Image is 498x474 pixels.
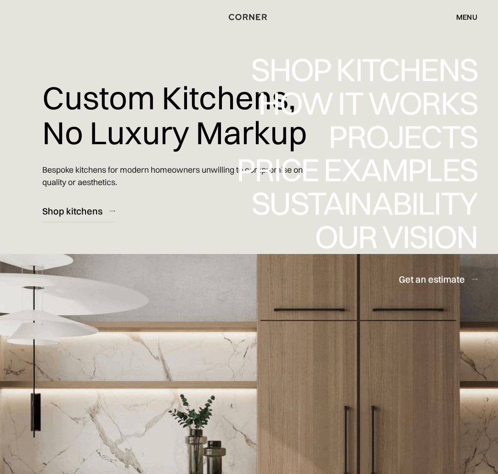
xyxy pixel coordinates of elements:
[246,53,477,87] a: Shop KitchensShop Kitchens
[399,273,465,285] div: Get an estimate
[246,53,477,85] div: Shop Kitchens
[307,220,477,253] div: Our vision
[328,120,477,152] div: Projects
[307,220,477,254] a: Our visionOur vision
[243,187,477,220] div: Sustainability
[256,87,477,119] div: How it works
[246,85,477,118] div: Shop Kitchens
[328,120,477,154] a: ProjectsProjects
[237,154,477,186] div: Price examples
[237,186,477,218] div: Price examples
[243,187,477,221] a: SustainabilitySustainability
[243,220,477,252] div: Sustainability
[399,268,477,290] a: Get an estimate
[256,119,477,151] div: How it works
[456,13,477,21] div: menu
[328,152,477,185] div: Projects
[256,87,477,120] a: How it worksHow it works
[447,9,477,25] div: menu
[307,253,477,285] div: Our vision
[237,154,477,187] a: Price examplesPrice examples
